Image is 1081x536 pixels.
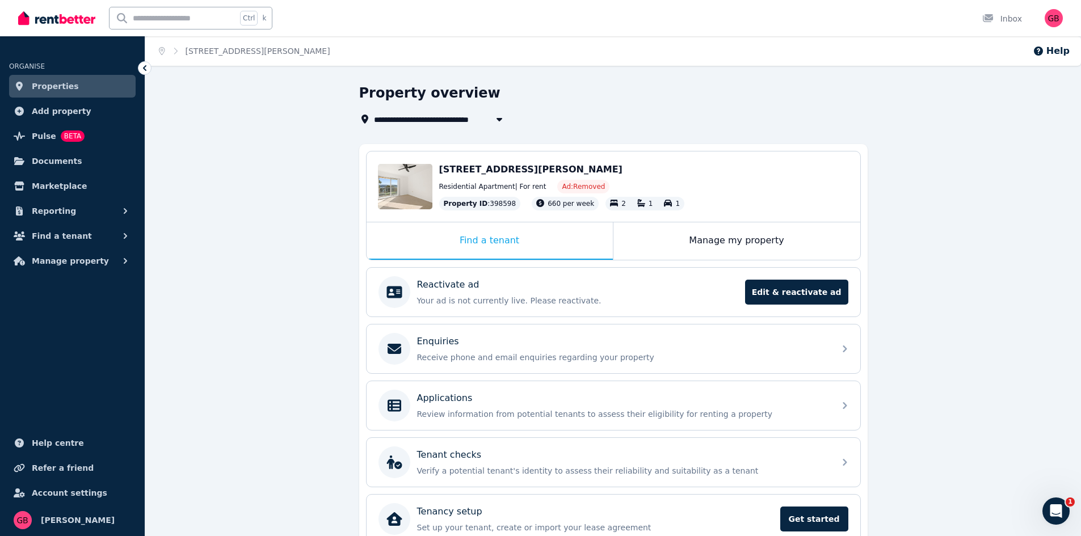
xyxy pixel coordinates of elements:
[982,13,1022,24] div: Inbox
[9,457,136,479] a: Refer a friend
[9,225,136,247] button: Find a tenant
[18,10,95,27] img: RentBetter
[439,182,546,191] span: Residential Apartment | For rent
[240,11,258,26] span: Ctrl
[32,254,109,268] span: Manage property
[32,229,92,243] span: Find a tenant
[439,197,521,210] div: : 398598
[32,204,76,218] span: Reporting
[9,482,136,504] a: Account settings
[444,199,488,208] span: Property ID
[14,511,32,529] img: Georga Brown
[9,200,136,222] button: Reporting
[32,486,107,500] span: Account settings
[417,465,828,476] p: Verify a potential tenant's identity to assess their reliability and suitability as a tenant
[1045,9,1063,27] img: Georga Brown
[675,200,680,208] span: 1
[359,84,500,102] h1: Property overview
[367,381,860,430] a: ApplicationsReview information from potential tenants to assess their eligibility for renting a p...
[417,408,828,420] p: Review information from potential tenants to assess their eligibility for renting a property
[32,129,56,143] span: Pulse
[9,125,136,147] a: PulseBETA
[32,179,87,193] span: Marketplace
[32,79,79,93] span: Properties
[145,36,344,66] nav: Breadcrumb
[417,522,773,533] p: Set up your tenant, create or import your lease agreement
[417,448,482,462] p: Tenant checks
[41,513,115,527] span: [PERSON_NAME]
[417,352,828,363] p: Receive phone and email enquiries regarding your property
[9,75,136,98] a: Properties
[417,295,738,306] p: Your ad is not currently live. Please reactivate.
[61,130,85,142] span: BETA
[9,62,45,70] span: ORGANISE
[548,200,594,208] span: 660 per week
[649,200,653,208] span: 1
[367,222,613,260] div: Find a tenant
[9,100,136,123] a: Add property
[621,200,626,208] span: 2
[367,324,860,373] a: EnquiriesReceive phone and email enquiries regarding your property
[417,391,473,405] p: Applications
[780,507,848,531] span: Get started
[745,280,848,305] span: Edit & reactivate ad
[32,436,84,450] span: Help centre
[367,438,860,487] a: Tenant checksVerify a potential tenant's identity to assess their reliability and suitability as ...
[9,432,136,454] a: Help centre
[262,14,266,23] span: k
[613,222,860,260] div: Manage my property
[9,250,136,272] button: Manage property
[1042,497,1070,525] iframe: Intercom live chat
[417,505,482,518] p: Tenancy setup
[439,164,622,175] span: [STREET_ADDRESS][PERSON_NAME]
[562,182,605,191] span: Ad: Removed
[32,154,82,168] span: Documents
[417,278,479,292] p: Reactivate ad
[9,175,136,197] a: Marketplace
[417,335,459,348] p: Enquiries
[367,268,860,316] a: Reactivate adYour ad is not currently live. Please reactivate.Edit & reactivate ad
[1033,44,1070,58] button: Help
[1066,497,1075,507] span: 1
[9,150,136,172] a: Documents
[186,47,330,56] a: [STREET_ADDRESS][PERSON_NAME]
[32,461,94,475] span: Refer a friend
[32,104,91,118] span: Add property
